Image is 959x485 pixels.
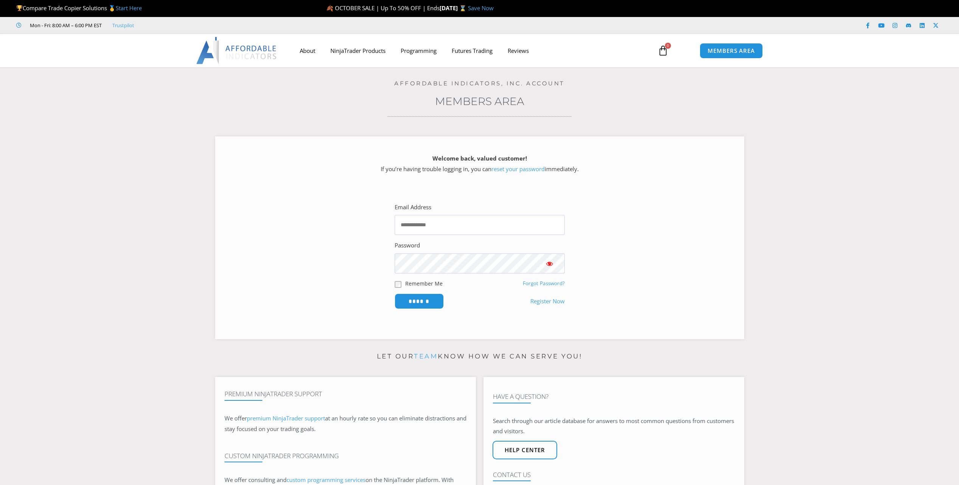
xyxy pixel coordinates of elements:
[323,42,393,59] a: NinjaTrader Products
[395,240,420,251] label: Password
[500,42,536,59] a: Reviews
[215,351,744,363] p: Let our know how we can serve you!
[405,280,443,287] label: Remember Me
[646,40,680,62] a: 0
[530,296,565,307] a: Register Now
[247,414,325,422] a: premium NinjaTrader support
[393,42,444,59] a: Programming
[326,4,440,12] span: 🍂 OCTOBER SALE | Up To 50% OFF | Ends
[292,42,649,59] nav: Menu
[444,42,500,59] a: Futures Trading
[493,471,735,479] h4: Contact Us
[225,452,466,460] h4: Custom NinjaTrader Programming
[16,4,142,12] span: Compare Trade Copier Solutions 🥇
[112,21,134,30] a: Trustpilot
[493,416,735,437] p: Search through our article database for answers to most common questions from customers and visit...
[225,476,366,483] span: We offer consulting and
[395,202,431,213] label: Email Address
[17,5,22,11] img: 🏆
[28,21,102,30] span: Mon - Fri: 8:00 AM – 6:00 PM EST
[432,154,527,162] strong: Welcome back, valued customer!
[196,37,277,64] img: LogoAI | Affordable Indicators – NinjaTrader
[116,4,142,12] a: Start Here
[414,352,438,360] a: team
[292,42,323,59] a: About
[491,165,545,173] a: reset your password
[523,280,565,287] a: Forgot Password?
[665,43,671,49] span: 0
[394,80,565,87] a: Affordable Indicators, Inc. Account
[468,4,494,12] a: Save Now
[225,414,466,432] span: at an hourly rate so you can eliminate distractions and stay focused on your trading goals.
[225,390,466,398] h4: Premium NinjaTrader Support
[225,414,247,422] span: We offer
[700,43,763,59] a: MEMBERS AREA
[435,95,524,108] a: Members Area
[493,393,735,400] h4: Have A Question?
[228,153,731,175] p: If you’re having trouble logging in, you can immediately.
[493,441,557,459] a: Help center
[440,4,468,12] strong: [DATE] ⌛
[287,476,366,483] a: custom programming services
[505,447,545,453] span: Help center
[534,253,565,273] button: Show password
[708,48,755,54] span: MEMBERS AREA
